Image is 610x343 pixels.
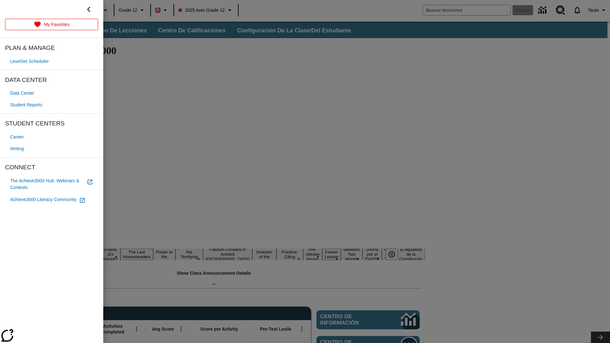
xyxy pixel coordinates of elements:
[5,119,98,129] span: STUDENT CENTERS
[5,19,98,30] a: My Favorites
[5,87,98,99] a: Data Center
[44,21,69,28] p: My Favorites
[5,99,98,111] a: Student Reports
[10,58,49,65] span: LevelSet Scheduler
[10,196,77,203] span: Achieve3000 Literacy Community
[5,193,98,206] a: Achieve3000 Literacy Community, se abrirá en una nueva pestaña del navegador
[10,134,24,140] span: Career
[10,102,42,108] span: Student Reports
[5,75,98,85] span: DATA CENTER
[5,175,98,193] a: The Achieve3000 Hub: Webinars &amp; Contests, se abrirá en una nueva pestaña del navegador
[10,90,34,97] span: Data Center
[10,145,24,152] span: Writing
[10,178,84,191] span: The Achieve3000 Hub: Webinars & Contests
[5,143,98,155] a: Writing
[5,56,98,67] a: LevelSet Scheduler
[5,131,98,143] a: Career
[5,43,98,53] span: PLAN & MANAGE
[5,163,98,172] span: CONNECT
